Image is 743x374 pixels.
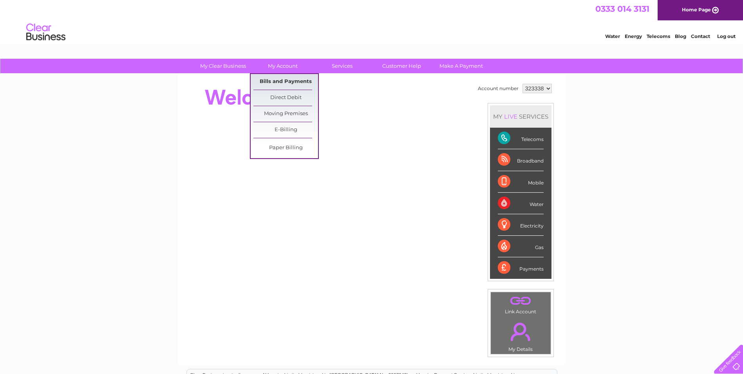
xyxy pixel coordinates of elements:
[717,33,736,39] a: Log out
[250,59,315,73] a: My Account
[605,33,620,39] a: Water
[253,140,318,156] a: Paper Billing
[691,33,710,39] a: Contact
[253,122,318,138] a: E-Billing
[595,4,649,14] a: 0333 014 3131
[490,105,551,128] div: MY SERVICES
[187,4,557,38] div: Clear Business is a trading name of Verastar Limited (registered in [GEOGRAPHIC_DATA] No. 3667643...
[490,292,551,316] td: Link Account
[498,236,544,257] div: Gas
[675,33,686,39] a: Blog
[429,59,494,73] a: Make A Payment
[310,59,374,73] a: Services
[647,33,670,39] a: Telecoms
[498,257,544,278] div: Payments
[490,316,551,354] td: My Details
[503,113,519,120] div: LIVE
[498,128,544,149] div: Telecoms
[498,193,544,214] div: Water
[493,294,549,308] a: .
[498,149,544,171] div: Broadband
[191,59,255,73] a: My Clear Business
[498,214,544,236] div: Electricity
[253,106,318,122] a: Moving Premises
[369,59,434,73] a: Customer Help
[498,171,544,193] div: Mobile
[253,90,318,106] a: Direct Debit
[625,33,642,39] a: Energy
[253,74,318,90] a: Bills and Payments
[26,20,66,44] img: logo.png
[493,318,549,345] a: .
[476,82,521,95] td: Account number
